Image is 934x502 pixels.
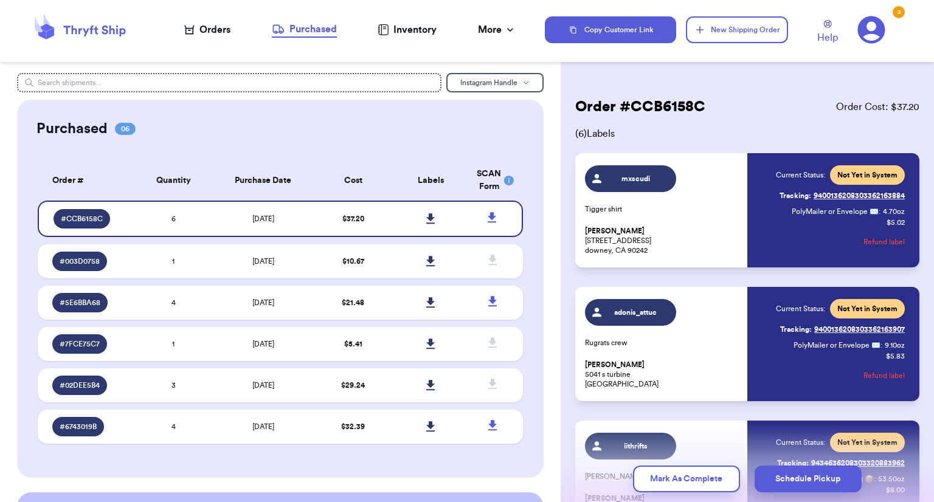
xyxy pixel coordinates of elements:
span: [DATE] [252,382,274,389]
div: More [478,22,516,37]
span: $ 37.20 [342,215,364,222]
span: [PERSON_NAME] [585,227,645,236]
span: # 02DEE5B4 [60,380,100,390]
p: $ 5.83 [886,351,905,361]
span: # 7FCE75C7 [60,339,100,349]
span: Instagram Handle [460,79,517,86]
div: Purchased [272,22,337,36]
span: [DATE] [252,299,274,306]
span: iithrifts [607,441,665,451]
span: : [880,340,882,350]
span: $ 32.39 [341,423,365,430]
span: 9.10 oz [885,340,905,350]
span: 1 [172,340,175,348]
p: 5041 s turbine [GEOGRAPHIC_DATA] [585,360,740,389]
span: [DATE] [252,340,274,348]
p: Tigger shirt [585,204,740,214]
button: Refund label [863,362,905,389]
a: Orders [184,22,230,37]
span: adonis_attuc [607,308,665,317]
p: $ 5.02 [887,218,905,227]
span: mxscudi [607,174,665,184]
span: Tracking: [780,325,812,334]
th: Labels [392,160,469,201]
span: # 5E6BBA68 [60,298,100,308]
a: Tracking:9400136208303362163907 [780,320,905,339]
span: $ 10.67 [342,258,364,265]
span: # 6743019B [60,422,97,432]
h2: Order # CCB6158C [575,97,705,117]
span: ( 6 ) Labels [575,126,919,141]
button: Mark As Complete [633,466,740,492]
span: # 003D0758 [60,256,100,266]
p: [STREET_ADDRESS] downey, CA 90242 [585,226,740,255]
button: Copy Customer Link [545,16,676,43]
span: Help [817,30,838,45]
span: 06 [115,123,136,135]
span: $ 5.41 [344,340,362,348]
span: [PERSON_NAME] [585,360,645,370]
th: Purchase Date [212,160,314,201]
button: Schedule Pickup [755,466,862,492]
th: Quantity [134,160,212,201]
span: Not Yet in System [837,170,898,180]
span: Tracking: [780,191,811,201]
span: 6 [171,215,176,222]
div: 3 [893,6,905,18]
span: Current Status: [776,438,825,447]
span: Not Yet in System [837,438,898,447]
span: # CCB6158C [61,214,103,224]
span: [DATE] [252,423,274,430]
button: Instagram Handle [446,73,544,92]
span: Order Cost: $ 37.20 [836,100,919,114]
a: Help [817,20,838,45]
span: 4 [171,423,176,430]
a: Purchased [272,22,337,38]
button: New Shipping Order [686,16,788,43]
span: Current Status: [776,170,825,180]
span: 1 [172,258,175,265]
a: 3 [857,16,885,44]
span: PolyMailer or Envelope ✉️ [794,342,880,349]
span: $ 29.24 [341,382,365,389]
span: [DATE] [252,215,274,222]
span: : [879,207,880,216]
a: Inventory [378,22,437,37]
span: 4.70 oz [883,207,905,216]
h2: Purchased [36,119,108,139]
th: Order # [38,160,135,201]
span: Not Yet in System [837,304,898,314]
span: $ 21.48 [342,299,364,306]
div: SCAN Form [477,168,508,193]
span: Current Status: [776,304,825,314]
span: PolyMailer or Envelope ✉️ [792,208,879,215]
th: Cost [314,160,392,201]
p: Rugrats crew [585,338,740,348]
span: 4 [171,299,176,306]
a: Tracking:9400136208303362163884 [780,186,905,205]
span: [DATE] [252,258,274,265]
input: Search shipments... [17,73,441,92]
button: Refund label [863,229,905,255]
a: Tracking:9434636208303320883962 [777,453,905,473]
span: 3 [171,382,176,389]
